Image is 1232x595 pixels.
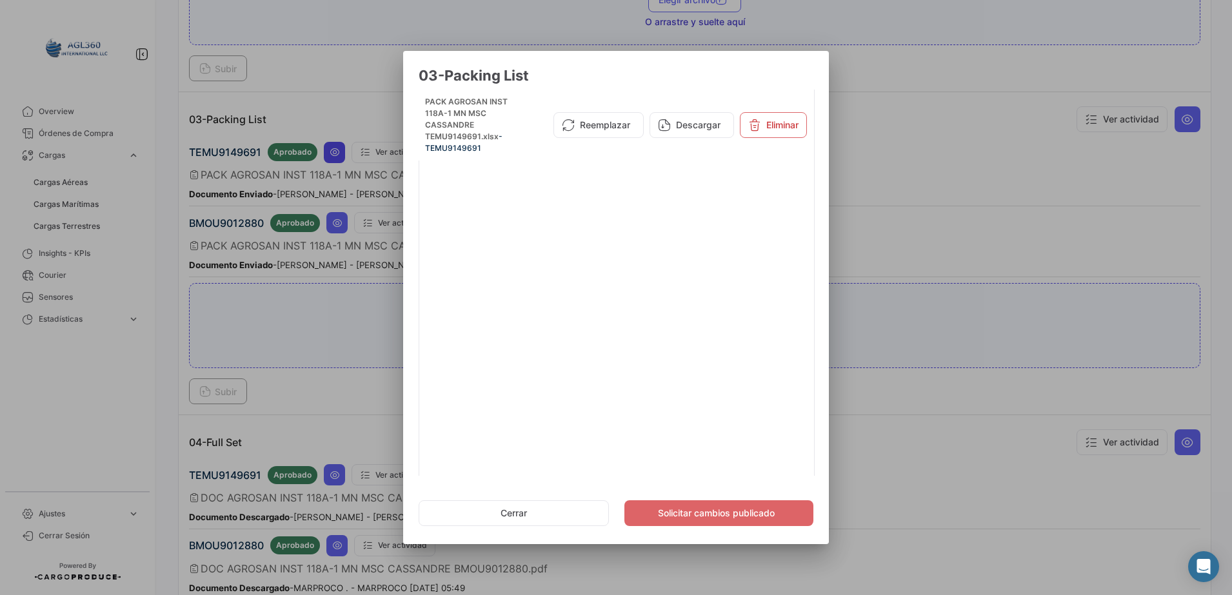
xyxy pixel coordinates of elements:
[1188,551,1219,582] div: Abrir Intercom Messenger
[425,97,508,141] span: PACK AGROSAN INST 118A-1 MN MSC CASSANDRE TEMU9149691.xlsx
[419,66,813,84] h3: 03-Packing List
[553,112,644,138] button: Reemplazar
[624,500,813,526] button: Solicitar cambios publicado
[419,500,609,526] button: Cerrar
[740,112,807,138] button: Eliminar
[650,112,734,138] button: Descargar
